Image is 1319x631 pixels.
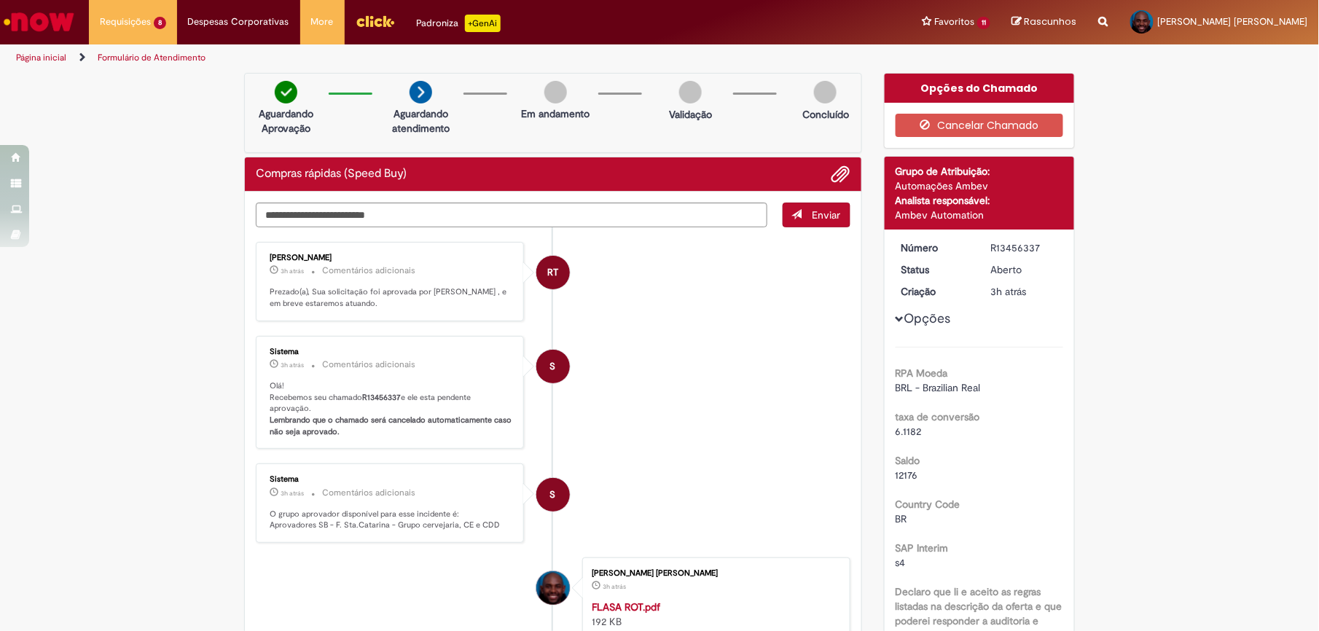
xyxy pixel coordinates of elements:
a: Página inicial [16,52,66,63]
textarea: Digite sua mensagem aqui... [256,203,767,228]
div: System [536,478,570,512]
b: Country Code [896,498,960,511]
p: Aguardando Aprovação [251,106,321,136]
div: 28/08/2025 09:46:11 [990,284,1058,299]
dt: Criação [891,284,980,299]
div: Sistema [270,475,512,484]
b: R13456337 [362,392,401,403]
span: [PERSON_NAME] [PERSON_NAME] [1158,15,1308,28]
span: 3h atrás [990,285,1026,298]
img: check-circle-green.png [275,81,297,103]
span: 6.1182 [896,425,922,438]
a: FLASA ROT.pdf [592,600,661,614]
b: Saldo [896,454,920,467]
div: [PERSON_NAME] [270,254,512,262]
img: arrow-next.png [410,81,432,103]
div: Analista responsável: [896,193,1064,208]
span: Favoritos [934,15,974,29]
span: 3h atrás [281,267,304,275]
div: 192 KB [592,600,835,629]
div: Helysson Hamilton Geraldo Do Nascimento [536,571,570,605]
span: Despesas Corporativas [188,15,289,29]
small: Comentários adicionais [322,264,415,277]
p: +GenAi [465,15,501,32]
time: 28/08/2025 09:46:11 [990,285,1026,298]
div: Grupo de Atribuição: [896,164,1064,179]
span: 3h atrás [281,489,304,498]
div: Ricardo Tristao [536,256,570,289]
img: img-circle-grey.png [679,81,702,103]
img: img-circle-grey.png [544,81,567,103]
div: R13456337 [990,240,1058,255]
small: Comentários adicionais [322,487,415,499]
span: Requisições [100,15,151,29]
span: s4 [896,556,906,569]
img: click_logo_yellow_360x200.png [356,10,395,32]
p: Concluído [802,107,849,122]
div: Opções do Chamado [885,74,1075,103]
div: Ambev Automation [896,208,1064,222]
button: Adicionar anexos [831,165,850,184]
button: Cancelar Chamado [896,114,1064,137]
span: More [311,15,334,29]
div: Aberto [990,262,1058,277]
a: Rascunhos [1012,15,1077,29]
p: Olá! Recebemos seu chamado e ele esta pendente aprovação. [270,380,512,438]
ul: Trilhas de página [11,44,869,71]
b: SAP Interim [896,541,949,554]
b: taxa de conversão [896,410,980,423]
time: 28/08/2025 09:45:57 [603,582,627,591]
small: Comentários adicionais [322,358,415,371]
img: img-circle-grey.png [814,81,837,103]
span: 3h atrás [603,582,627,591]
p: Prezado(a), Sua solicitação foi aprovada por [PERSON_NAME] , e em breve estaremos atuando. [270,286,512,309]
div: System [536,350,570,383]
span: Rascunhos [1025,15,1077,28]
div: Padroniza [417,15,501,32]
div: Automações Ambev [896,179,1064,193]
div: Sistema [270,348,512,356]
time: 28/08/2025 09:46:24 [281,361,304,369]
p: O grupo aprovador disponível para esse incidente é: Aprovadores SB - F. Sta.Catarina - Grupo cerv... [270,509,512,531]
img: ServiceNow [1,7,77,36]
div: [PERSON_NAME] [PERSON_NAME] [592,569,835,578]
dt: Número [891,240,980,255]
h2: Compras rápidas (Speed Buy) Histórico de tíquete [256,168,407,181]
b: RPA Moeda [896,367,948,380]
span: S [550,349,556,384]
b: Lembrando que o chamado será cancelado automaticamente caso não seja aprovado. [270,415,514,437]
span: BR [896,512,907,525]
time: 28/08/2025 09:49:05 [281,267,304,275]
button: Enviar [783,203,850,227]
time: 28/08/2025 09:46:21 [281,489,304,498]
dt: Status [891,262,980,277]
span: S [550,477,556,512]
a: Formulário de Atendimento [98,52,206,63]
span: BRL - Brazilian Real [896,381,981,394]
span: Enviar [813,208,841,222]
span: 3h atrás [281,361,304,369]
p: Aguardando atendimento [385,106,456,136]
p: Em andamento [522,106,590,121]
span: 11 [977,17,990,29]
span: RT [547,255,558,290]
span: 12176 [896,469,918,482]
span: 8 [154,17,166,29]
p: Validação [669,107,712,122]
